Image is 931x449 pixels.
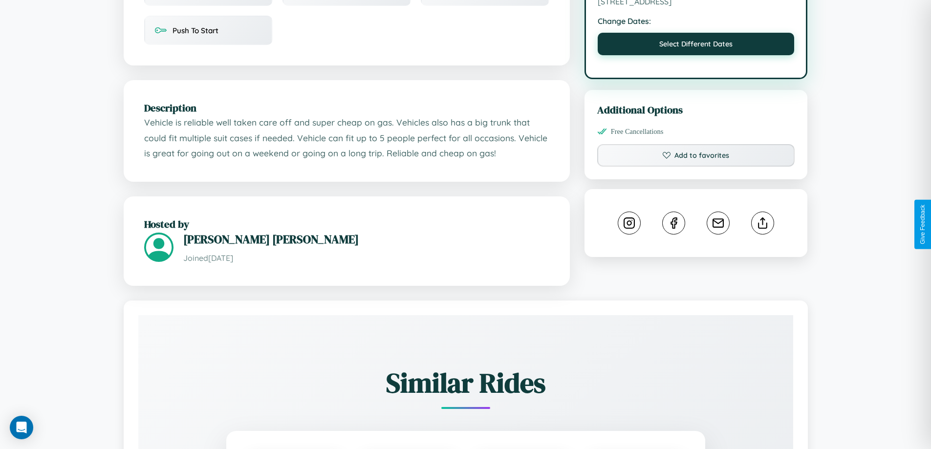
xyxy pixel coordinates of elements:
[144,115,549,161] p: Vehicle is reliable well taken care off and super cheap on gas. Vehicles also has a big trunk tha...
[173,364,759,402] h2: Similar Rides
[598,16,795,26] strong: Change Dates:
[10,416,33,439] div: Open Intercom Messenger
[611,128,664,136] span: Free Cancellations
[919,205,926,244] div: Give Feedback
[183,231,549,247] h3: [PERSON_NAME] [PERSON_NAME]
[144,101,549,115] h2: Description
[144,217,549,231] h2: Hosted by
[183,251,549,265] p: Joined [DATE]
[597,144,795,167] button: Add to favorites
[597,103,795,117] h3: Additional Options
[598,33,795,55] button: Select Different Dates
[173,26,218,35] span: Push To Start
